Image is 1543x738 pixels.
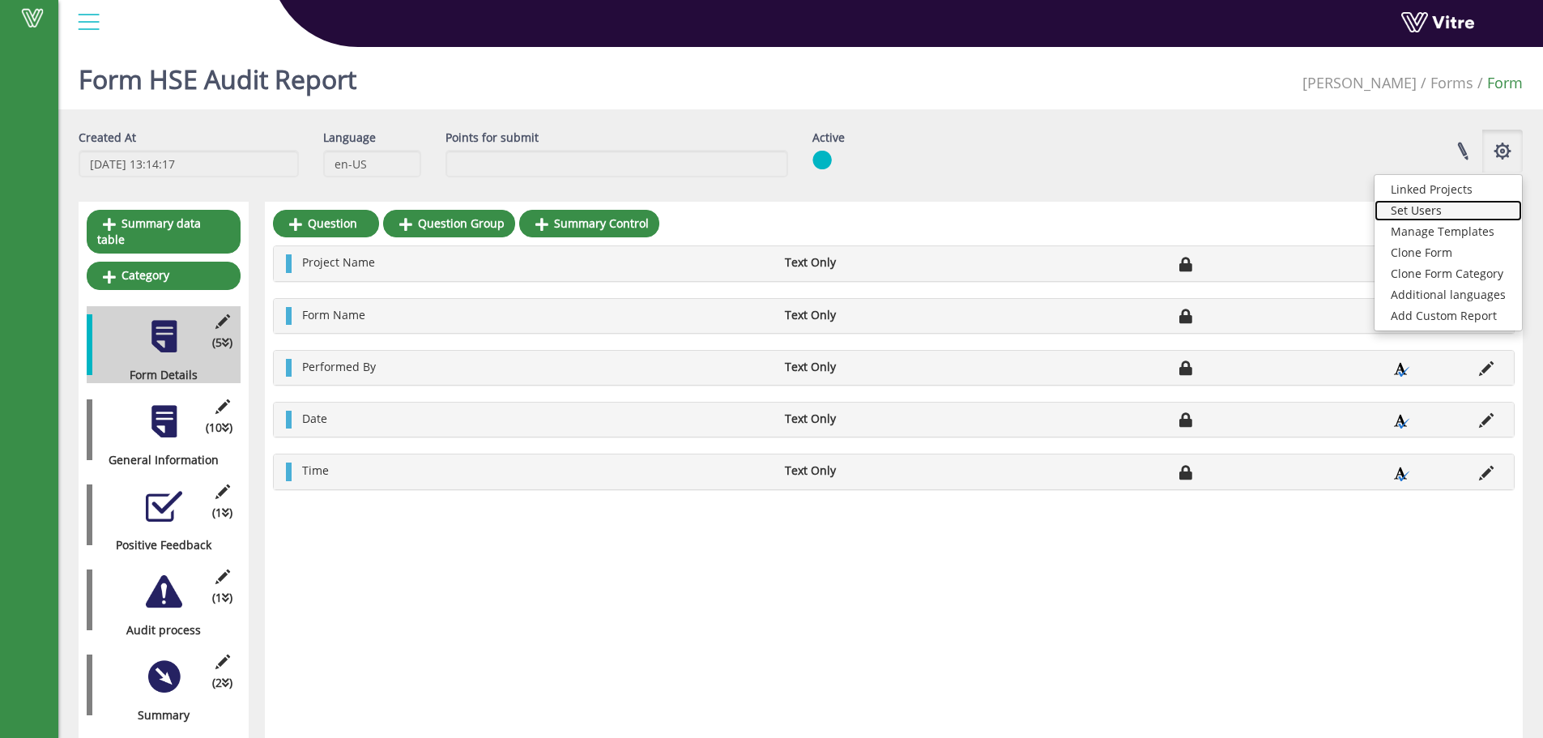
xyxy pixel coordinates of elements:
a: Forms [1430,73,1473,92]
a: Category [87,262,241,289]
div: Summary [87,707,228,723]
a: Summary Control [519,210,659,237]
li: Text Only [777,254,958,271]
li: Form [1473,73,1523,94]
span: Performed By [302,359,376,374]
div: Positive Feedback [87,537,228,553]
span: (10 ) [206,420,232,436]
div: General Information [87,452,228,468]
a: Linked Projects [1375,179,1522,200]
span: (2 ) [212,675,232,691]
div: Form Details [87,367,228,383]
span: (1 ) [212,505,232,521]
span: 379 [1302,73,1417,92]
a: Clone Form [1375,242,1522,263]
label: Points for submit [445,130,539,146]
span: Date [302,411,327,426]
a: Additional languages [1375,284,1522,305]
span: Time [302,463,329,478]
h1: Form HSE Audit Report [79,41,356,109]
label: Language [323,130,376,146]
div: Audit process [87,622,228,638]
label: Active [812,130,845,146]
span: (5 ) [212,335,232,351]
li: Text Only [777,463,958,479]
span: Form Name [302,307,365,322]
a: Manage Templates [1375,221,1522,242]
span: (1 ) [212,590,232,606]
img: yes [812,150,832,170]
a: Add Custom Report [1375,305,1522,326]
li: Text Only [777,307,958,323]
a: Summary data table [87,210,241,254]
li: Text Only [777,359,958,375]
li: Text Only [777,411,958,427]
label: Created At [79,130,136,146]
a: Question [273,210,379,237]
a: Set Users [1375,200,1522,221]
a: Clone Form Category [1375,263,1522,284]
a: Question Group [383,210,515,237]
span: Project Name [302,254,375,270]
